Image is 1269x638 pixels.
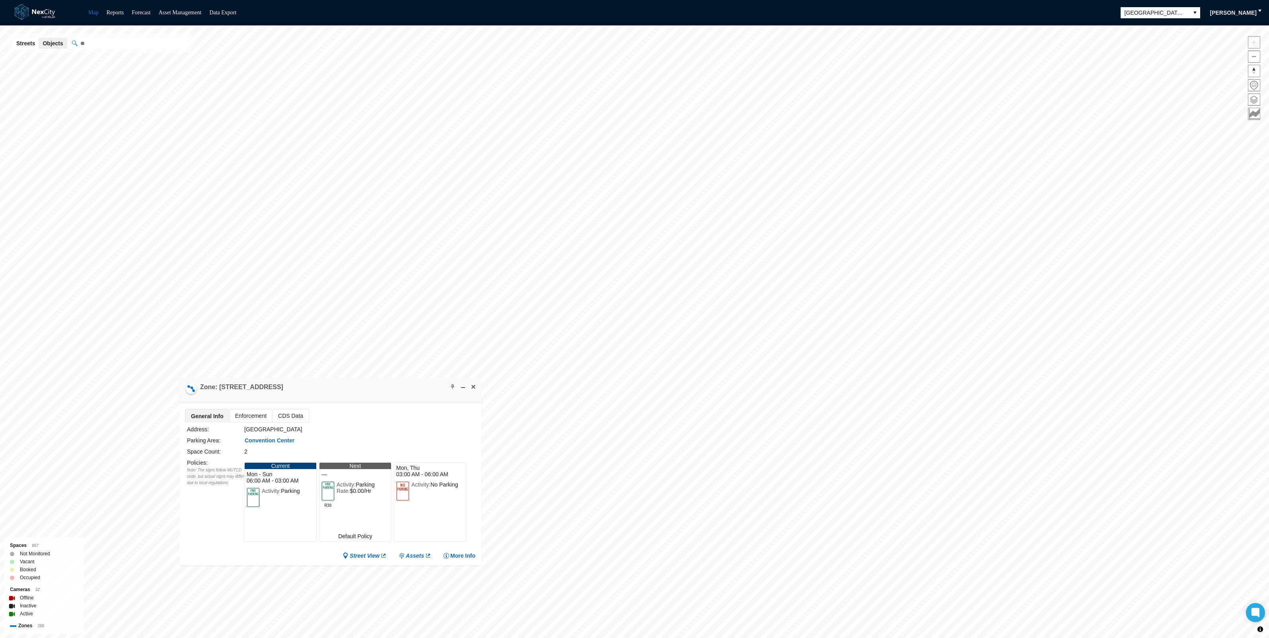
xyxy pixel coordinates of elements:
[37,624,44,628] span: 386
[1190,7,1200,18] button: select
[10,586,78,594] div: Cameras
[39,38,67,49] button: Objects
[32,543,39,548] span: 657
[20,558,34,566] label: Vacant
[107,10,124,16] a: Reports
[1258,625,1263,634] span: Toggle attribution
[230,409,272,422] span: Enforcement
[20,602,36,610] label: Inactive
[88,10,99,16] a: Map
[350,488,371,494] span: $0.00/Hr
[430,481,458,488] span: No Parking
[244,425,389,434] div: [GEOGRAPHIC_DATA]
[399,552,431,560] a: Assets
[1248,50,1260,63] button: Zoom out
[20,574,40,582] label: Occupied
[187,437,220,444] label: Parking Area:
[247,471,314,477] span: Mon - Sun
[337,488,350,494] span: Rate:
[244,437,295,445] button: Convention Center
[245,463,316,469] div: Current
[319,531,391,541] div: Default Policy
[1248,79,1260,91] button: Home
[20,594,33,602] label: Offline
[20,610,33,618] label: Active
[247,477,314,484] span: 06:00 AM - 03:00 AM
[1210,9,1257,17] span: [PERSON_NAME]
[1248,51,1260,62] span: Zoom out
[187,426,209,432] label: Address:
[200,383,283,392] h4: Double-click to make header text selectable
[187,467,244,486] div: Note: The signs follow MUTCD code, but actual signs may differ due to local regulations.
[187,460,208,466] label: Policies :
[443,552,475,560] button: More Info
[132,10,150,16] a: Forecast
[12,38,39,49] button: Streets
[1248,36,1260,48] button: Zoom in
[396,471,464,477] span: 03:00 AM - 06:00 AM
[16,39,35,47] span: Streets
[343,552,387,560] a: Street View
[337,481,356,488] span: Activity:
[10,622,78,630] div: Zones
[411,481,430,488] span: Activity:
[35,588,40,592] span: 32
[450,552,475,560] span: More Info
[1248,93,1260,106] button: Layers management
[319,463,391,469] div: Next
[244,447,389,456] div: 2
[10,541,78,550] div: Spaces
[272,409,309,422] span: CDS Data
[1248,37,1260,48] span: Zoom in
[20,550,50,558] label: Not Monitored
[262,488,281,494] span: Activity:
[209,10,236,16] a: Data Export
[396,465,464,471] span: Mon, Thu
[20,566,36,574] label: Booked
[185,409,229,423] span: General Info
[187,448,221,455] label: Space Count:
[1205,6,1262,19] button: [PERSON_NAME]
[1255,624,1265,634] button: Toggle attribution
[159,10,202,16] a: Asset Management
[281,488,300,494] span: Parking
[350,552,380,560] span: Street View
[406,552,424,560] span: Assets
[356,481,374,488] span: Parking
[321,471,389,477] span: —
[43,39,63,47] span: Objects
[1248,108,1260,120] button: Key metrics
[1125,9,1186,17] span: [GEOGRAPHIC_DATA][PERSON_NAME]
[321,501,335,508] span: R30
[1248,65,1260,77] button: Reset bearing to north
